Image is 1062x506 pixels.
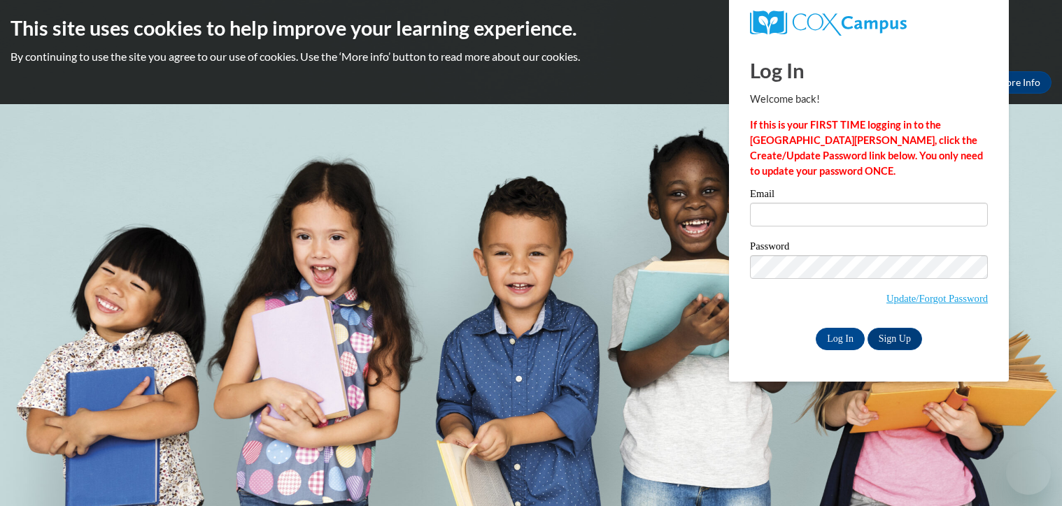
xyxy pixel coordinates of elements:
iframe: Button to launch messaging window [1006,450,1051,495]
label: Email [750,189,988,203]
a: More Info [986,71,1052,94]
a: Update/Forgot Password [886,293,988,304]
strong: If this is your FIRST TIME logging in to the [GEOGRAPHIC_DATA][PERSON_NAME], click the Create/Upd... [750,119,983,177]
a: COX Campus [750,10,988,36]
p: By continuing to use the site you agree to our use of cookies. Use the ‘More info’ button to read... [10,49,1052,64]
p: Welcome back! [750,92,988,107]
img: COX Campus [750,10,907,36]
h1: Log In [750,56,988,85]
input: Log In [816,328,865,350]
label: Password [750,241,988,255]
a: Sign Up [868,328,922,350]
h2: This site uses cookies to help improve your learning experience. [10,14,1052,42]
